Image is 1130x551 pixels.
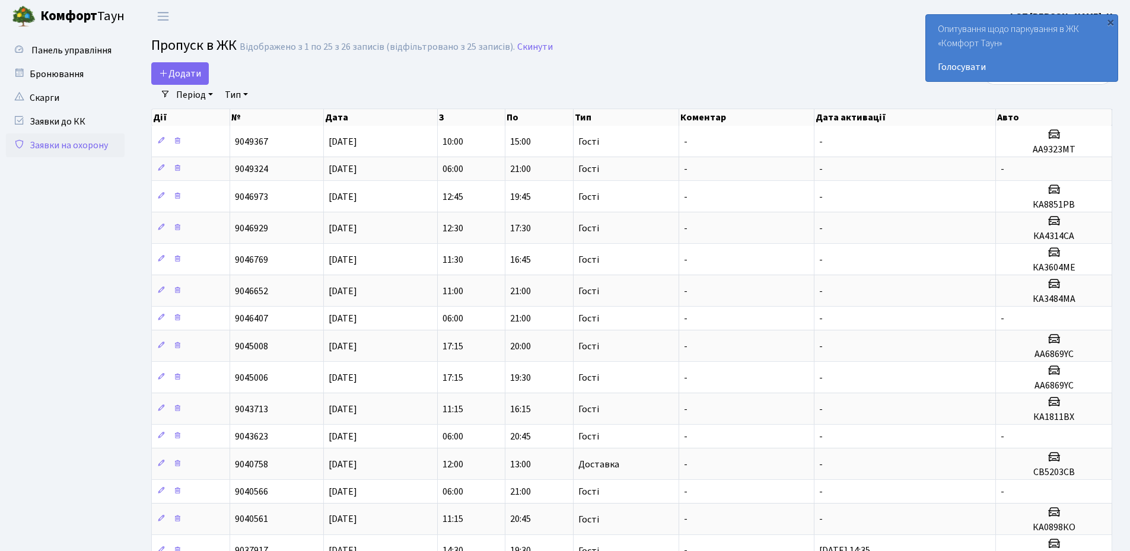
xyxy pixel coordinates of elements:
[329,430,357,443] span: [DATE]
[329,163,357,176] span: [DATE]
[235,135,268,148] span: 9049367
[819,312,823,325] span: -
[819,513,823,526] span: -
[1001,522,1107,533] h5: КА0898КО
[151,35,237,56] span: Пропуск в ЖК
[1001,380,1107,391] h5: АА6869YC
[1008,10,1116,23] b: ФОП [PERSON_NAME]. Н.
[684,371,687,384] span: -
[510,253,531,266] span: 16:45
[6,133,125,157] a: Заявки на охорону
[578,224,599,233] span: Гості
[819,190,823,203] span: -
[510,135,531,148] span: 15:00
[578,286,599,296] span: Гості
[679,109,814,126] th: Коментар
[684,190,687,203] span: -
[40,7,125,27] span: Таун
[1001,163,1004,176] span: -
[510,312,531,325] span: 21:00
[329,135,357,148] span: [DATE]
[684,403,687,416] span: -
[819,430,823,443] span: -
[329,403,357,416] span: [DATE]
[510,371,531,384] span: 19:30
[938,60,1106,74] a: Голосувати
[578,342,599,351] span: Гості
[329,485,357,498] span: [DATE]
[235,371,268,384] span: 9045006
[6,86,125,110] a: Скарги
[443,312,463,325] span: 06:00
[171,85,218,105] a: Період
[684,222,687,235] span: -
[1008,9,1116,24] a: ФОП [PERSON_NAME]. Н.
[819,163,823,176] span: -
[1001,430,1004,443] span: -
[578,432,599,441] span: Гості
[443,190,463,203] span: 12:45
[443,135,463,148] span: 10:00
[443,253,463,266] span: 11:30
[578,460,619,469] span: Доставка
[819,135,823,148] span: -
[40,7,97,26] b: Комфорт
[329,458,357,471] span: [DATE]
[819,222,823,235] span: -
[1001,262,1107,273] h5: КА3604МЕ
[510,430,531,443] span: 20:45
[443,485,463,498] span: 06:00
[684,253,687,266] span: -
[329,513,357,526] span: [DATE]
[684,340,687,353] span: -
[819,458,823,471] span: -
[6,62,125,86] a: Бронювання
[819,340,823,353] span: -
[578,137,599,146] span: Гості
[235,190,268,203] span: 9046973
[235,458,268,471] span: 9040758
[510,222,531,235] span: 17:30
[443,458,463,471] span: 12:00
[510,190,531,203] span: 19:45
[235,312,268,325] span: 9046407
[443,430,463,443] span: 06:00
[996,109,1112,126] th: Авто
[235,485,268,498] span: 9040566
[329,371,357,384] span: [DATE]
[240,42,515,53] div: Відображено з 1 по 25 з 26 записів (відфільтровано з 25 записів).
[443,340,463,353] span: 17:15
[819,403,823,416] span: -
[151,62,209,85] a: Додати
[505,109,573,126] th: По
[1001,231,1107,242] h5: КА4314СА
[1001,294,1107,305] h5: КА3484МА
[684,485,687,498] span: -
[510,285,531,298] span: 21:00
[324,109,438,126] th: Дата
[684,458,687,471] span: -
[684,163,687,176] span: -
[814,109,997,126] th: Дата активації
[235,253,268,266] span: 9046769
[159,67,201,80] span: Додати
[329,253,357,266] span: [DATE]
[510,163,531,176] span: 21:00
[443,513,463,526] span: 11:15
[438,109,505,126] th: З
[684,513,687,526] span: -
[574,109,679,126] th: Тип
[329,190,357,203] span: [DATE]
[443,163,463,176] span: 06:00
[12,5,36,28] img: logo.png
[230,109,323,126] th: №
[443,222,463,235] span: 12:30
[510,458,531,471] span: 13:00
[578,255,599,265] span: Гості
[578,515,599,524] span: Гості
[1104,16,1116,28] div: ×
[148,7,178,26] button: Переключити навігацію
[220,85,253,105] a: Тип
[684,312,687,325] span: -
[443,403,463,416] span: 11:15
